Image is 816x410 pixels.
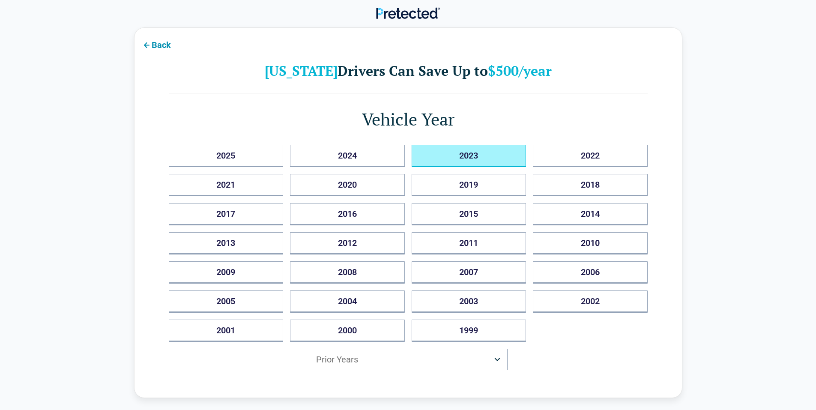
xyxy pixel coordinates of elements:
button: 2023 [412,145,526,167]
button: 2015 [412,203,526,225]
button: 2018 [533,174,648,196]
button: 2001 [169,320,284,342]
button: 2000 [290,320,405,342]
button: 2013 [169,232,284,254]
b: $500/year [488,62,552,80]
button: 2019 [412,174,526,196]
button: 2010 [533,232,648,254]
h2: Drivers Can Save Up to [169,62,648,79]
button: 2012 [290,232,405,254]
button: Back [135,35,178,54]
button: 2022 [533,145,648,167]
button: 2017 [169,203,284,225]
button: 2025 [169,145,284,167]
button: 2004 [290,290,405,313]
button: 2016 [290,203,405,225]
button: 2014 [533,203,648,225]
button: 2002 [533,290,648,313]
button: 2020 [290,174,405,196]
button: 2011 [412,232,526,254]
button: Prior Years [309,349,508,370]
button: 2003 [412,290,526,313]
button: 2008 [290,261,405,284]
button: 2007 [412,261,526,284]
button: 2024 [290,145,405,167]
button: 2009 [169,261,284,284]
button: 1999 [412,320,526,342]
button: 2005 [169,290,284,313]
button: 2006 [533,261,648,284]
b: [US_STATE] [265,62,338,80]
button: 2021 [169,174,284,196]
h1: Vehicle Year [169,107,648,131]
